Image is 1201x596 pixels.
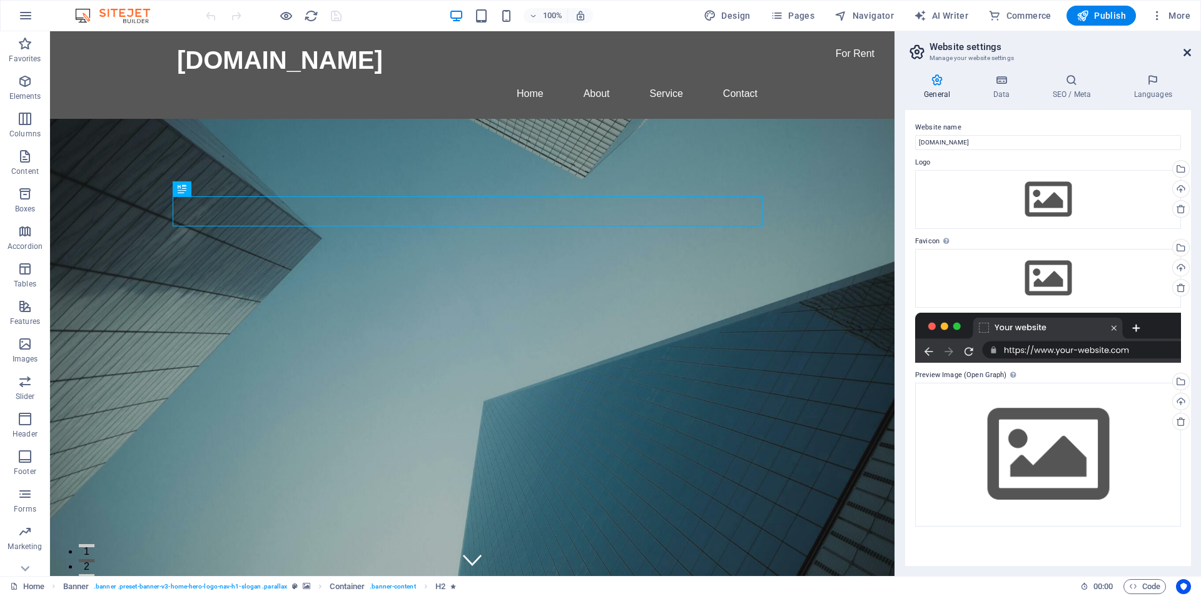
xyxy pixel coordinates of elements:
[1033,74,1115,100] h4: SEO / Meta
[915,383,1181,526] div: Select files from the file manager, stock photos, or upload file(s)
[776,10,834,35] div: For Rent
[524,8,568,23] button: 100%
[15,204,36,214] p: Boxes
[14,504,36,514] p: Forms
[930,41,1191,53] h2: Website settings
[8,241,43,251] p: Accordion
[14,467,36,477] p: Footer
[704,9,751,22] span: Design
[974,74,1033,100] h4: Data
[829,6,899,26] button: Navigator
[11,166,39,176] p: Content
[915,368,1181,383] label: Preview Image (Open Graph)
[370,579,415,594] span: . banner-content
[1151,9,1190,22] span: More
[63,579,457,594] nav: breadcrumb
[29,513,44,516] button: 1
[930,53,1166,64] h3: Manage your website settings
[915,234,1181,249] label: Favicon
[1129,579,1160,594] span: Code
[8,542,42,552] p: Marketing
[766,6,819,26] button: Pages
[29,528,44,531] button: 2
[303,583,310,590] i: This element contains a background
[292,583,298,590] i: This element is a customizable preset
[63,579,89,594] span: Click to select. Double-click to edit
[915,135,1181,150] input: Name...
[72,8,166,23] img: Editor Logo
[1102,582,1104,591] span: :
[699,6,756,26] button: Design
[983,6,1057,26] button: Commerce
[13,354,38,364] p: Images
[909,6,973,26] button: AI Writer
[1080,579,1113,594] h6: Session time
[330,579,365,594] span: Click to select. Double-click to edit
[10,579,44,594] a: Click to cancel selection. Double-click to open Pages
[771,9,814,22] span: Pages
[94,579,287,594] span: . banner .preset-banner-v3-home-hero-logo-nav-h1-slogan .parallax
[542,8,562,23] h6: 100%
[304,9,318,23] i: Reload page
[575,10,586,21] i: On resize automatically adjust zoom level to fit chosen device.
[915,170,1181,229] div: Select files from the file manager, stock photos, or upload file(s)
[9,129,41,139] p: Columns
[915,249,1181,308] div: Select files from the file manager, stock photos, or upload file(s)
[13,429,38,439] p: Header
[699,6,756,26] div: Design (Ctrl+Alt+Y)
[1067,6,1136,26] button: Publish
[9,91,41,101] p: Elements
[29,543,44,546] button: 3
[278,8,293,23] button: Click here to leave preview mode and continue editing
[1123,579,1166,594] button: Code
[1093,579,1113,594] span: 00 00
[915,155,1181,170] label: Logo
[834,9,894,22] span: Navigator
[988,9,1052,22] span: Commerce
[9,54,41,64] p: Favorites
[16,391,35,402] p: Slider
[10,316,40,326] p: Features
[905,74,974,100] h4: General
[1077,9,1126,22] span: Publish
[914,9,968,22] span: AI Writer
[450,583,456,590] i: Element contains an animation
[435,579,445,594] span: Click to select. Double-click to edit
[303,8,318,23] button: reload
[915,120,1181,135] label: Website name
[1146,6,1195,26] button: More
[14,279,36,289] p: Tables
[1115,74,1191,100] h4: Languages
[1176,579,1191,594] button: Usercentrics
